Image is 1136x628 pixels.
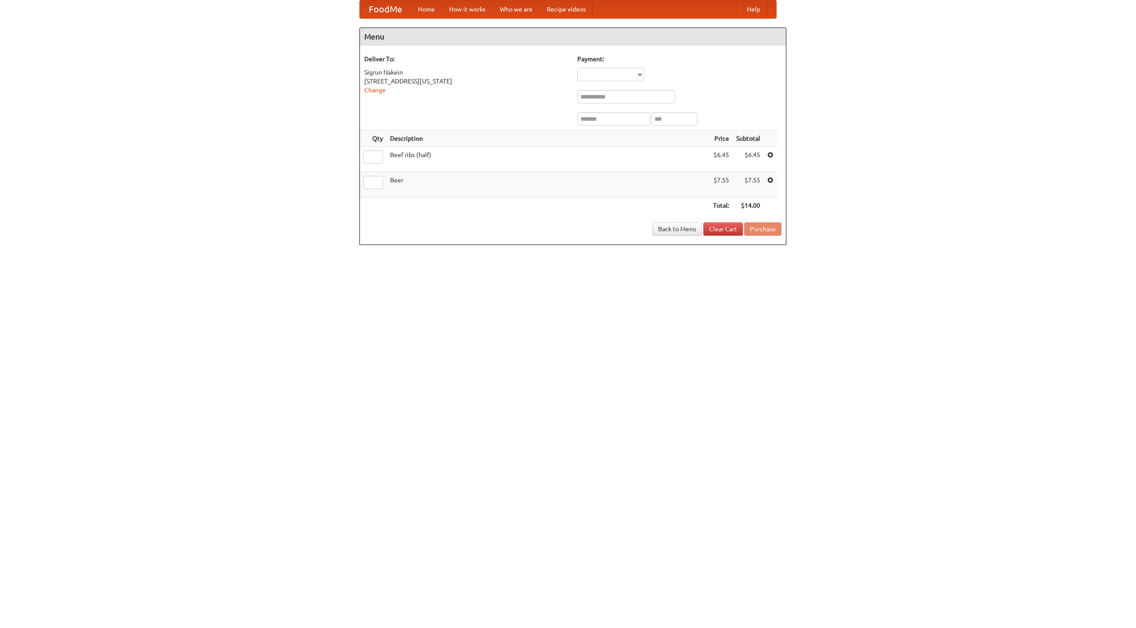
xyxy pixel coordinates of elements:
a: Recipe videos [540,0,593,18]
th: Qty [360,130,387,147]
th: Total: [710,197,733,214]
a: FoodMe [360,0,411,18]
h4: Menu [360,28,786,46]
a: Back to Menu [652,222,702,236]
a: How it works [442,0,493,18]
td: $7.55 [733,172,764,197]
td: $7.55 [710,172,733,197]
td: $6.45 [710,147,733,172]
div: Sigrun Nakein [364,68,568,77]
td: Beef ribs (half) [387,147,710,172]
button: Purchase [744,222,781,236]
td: $6.45 [733,147,764,172]
th: $14.00 [733,197,764,214]
div: [STREET_ADDRESS][US_STATE] [364,77,568,86]
h5: Deliver To: [364,55,568,63]
a: Clear Cart [703,222,743,236]
th: Price [710,130,733,147]
td: Beer [387,172,710,197]
a: Home [411,0,442,18]
th: Description [387,130,710,147]
a: Who we are [493,0,540,18]
a: Change [364,87,386,94]
th: Subtotal [733,130,764,147]
h5: Payment: [577,55,781,63]
a: Help [740,0,767,18]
